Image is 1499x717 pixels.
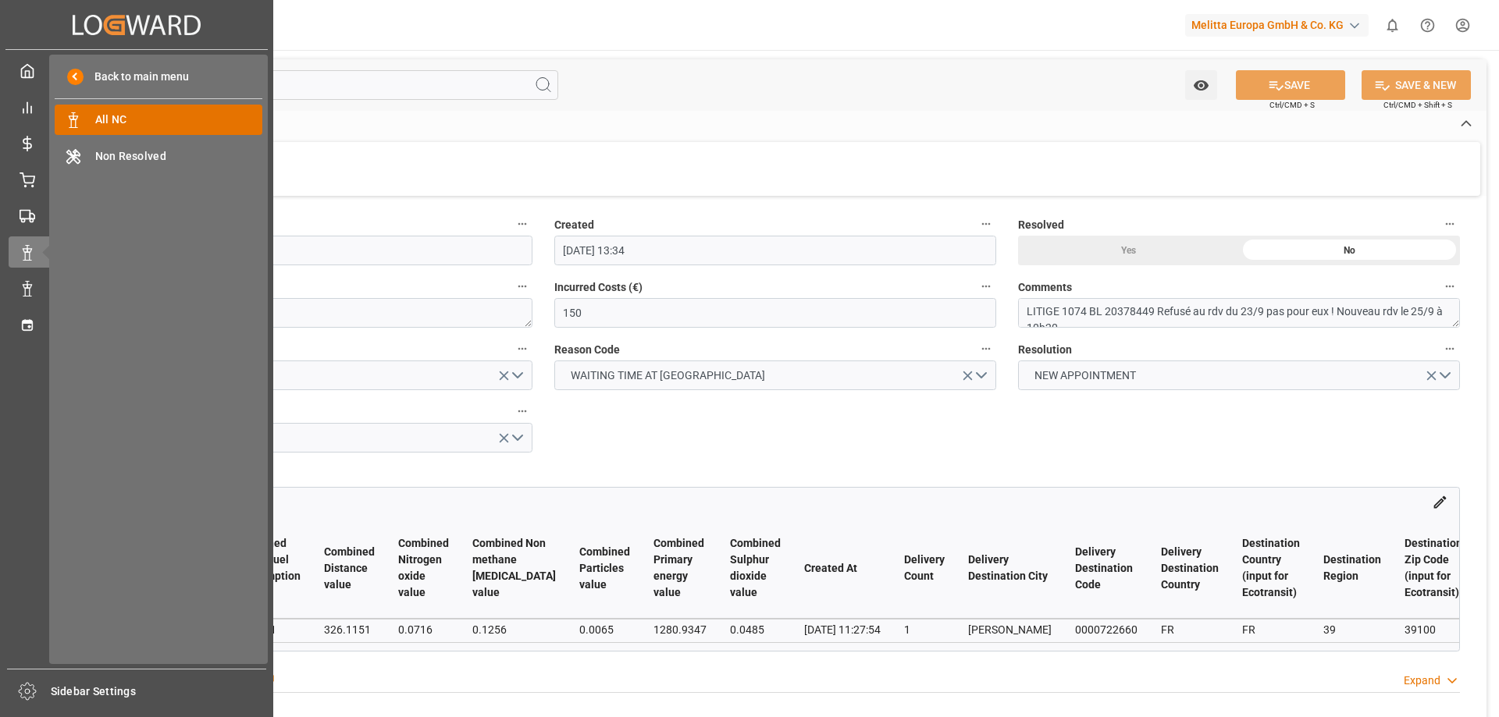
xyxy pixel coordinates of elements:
[1075,620,1138,639] div: 0000722660
[84,69,189,85] span: Back to main menu
[1018,298,1460,328] textarea: LITIGE 1074 BL 20378449 Refusé au rdv du 23/9 pas pour eux ! Nouveau rdv le 25/9 à 10h20
[1269,99,1315,111] span: Ctrl/CMD + S
[1185,14,1369,37] div: Melitta Europa GmbH & Co. KG
[386,518,461,619] th: Combined Nitrogen oxide value
[1018,360,1460,390] button: open menu
[9,128,265,158] a: Rate Management
[730,620,781,639] div: 0.0485
[1063,518,1149,619] th: Delivery Destination Code
[9,55,265,86] a: My Cockpit
[1149,518,1230,619] th: Delivery Destination Country
[554,217,594,233] span: Created
[512,339,532,359] button: Responsible Party
[554,279,643,296] span: Incurred Costs (€)
[1018,279,1072,296] span: Comments
[1185,10,1375,40] button: Melitta Europa GmbH & Co. KG
[642,518,718,619] th: Combined Primary energy value
[1405,620,1462,639] div: 39100
[1440,339,1460,359] button: Resolution
[956,518,1063,619] th: Delivery Destination City
[1410,8,1445,43] button: Help Center
[1404,673,1440,689] div: Expand
[1323,620,1381,639] div: 39
[976,214,996,234] button: Created
[1161,620,1219,639] div: FR
[9,201,265,231] a: Transport Management
[554,360,996,390] button: open menu
[1230,518,1312,619] th: Destination Country (input for Ecotransit)
[9,273,265,303] a: Data Management
[968,620,1052,639] div: [PERSON_NAME]
[9,91,265,122] a: Control Tower
[1362,70,1471,100] button: SAVE & NEW
[324,620,375,639] div: 326.1151
[1440,276,1460,296] button: Comments
[653,620,707,639] div: 1280.9347
[1027,367,1144,384] span: NEW APPOINTMENT
[1018,236,1239,265] div: Yes
[563,367,773,384] span: WAITING TIME AT [GEOGRAPHIC_DATA]
[55,140,262,171] a: Non Resolved
[9,309,265,339] a: Timeslot Management
[568,518,642,619] th: Combined Particles value
[51,683,267,700] span: Sidebar Settings
[1239,236,1460,265] div: No
[792,518,892,619] th: Created At
[95,112,263,128] span: All NC
[1383,99,1452,111] span: Ctrl/CMD + Shift + S
[892,518,956,619] th: Delivery Count
[512,276,532,296] button: Transport ID Logward *
[1375,8,1410,43] button: show 0 new notifications
[976,276,996,296] button: Incurred Costs (€)
[1312,518,1393,619] th: Destination Region
[1242,620,1300,639] div: FR
[512,401,532,421] button: Cost Ownership
[976,339,996,359] button: Reason Code
[91,236,532,265] input: DD-MM-YYYY HH:MM
[91,360,532,390] button: open menu
[1018,342,1072,358] span: Resolution
[1440,214,1460,234] button: Resolved
[91,298,532,328] textarea: 37c4c332ca1d
[904,620,945,639] div: 1
[804,620,881,639] div: [DATE] 11:27:54
[72,70,558,100] input: Search Fields
[312,518,386,619] th: Combined Distance value
[91,423,532,453] button: open menu
[718,518,792,619] th: Combined Sulphur dioxide value
[461,518,568,619] th: Combined Non methane [MEDICAL_DATA] value
[398,620,449,639] div: 0.0716
[579,620,630,639] div: 0.0065
[512,214,532,234] button: Updated
[9,164,265,194] a: Order Management
[95,148,263,165] span: Non Resolved
[1236,70,1345,100] button: SAVE
[472,620,556,639] div: 0.1256
[1185,70,1217,100] button: open menu
[1393,518,1474,619] th: Destination Zip Code (input for Ecotransit)
[1018,217,1064,233] span: Resolved
[55,105,262,135] a: All NC
[554,236,996,265] input: DD-MM-YYYY HH:MM
[554,342,620,358] span: Reason Code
